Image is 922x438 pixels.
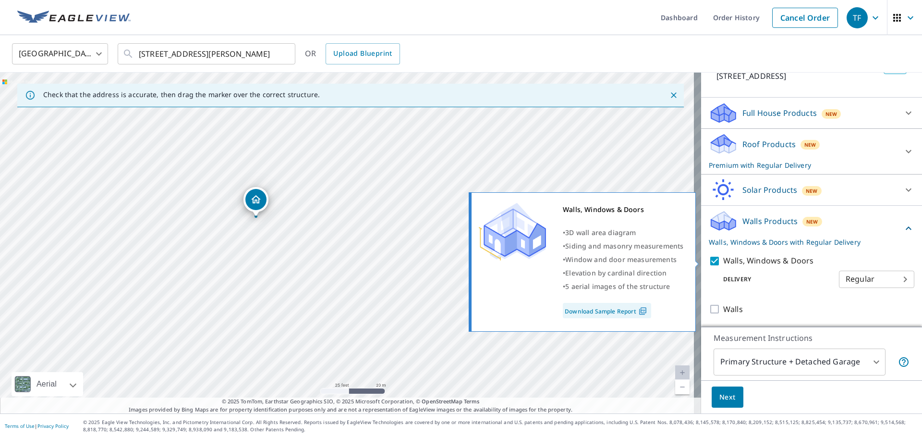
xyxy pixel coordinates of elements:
a: Current Level 20, Zoom In Disabled [675,365,690,380]
div: • [563,280,683,293]
div: Dropped pin, building 1, Residential property, 3240 Primrose Dr Holiday, FL 34691 [243,187,268,217]
div: Regular [839,266,914,293]
p: Walls, Windows & Doors with Regular Delivery [709,237,903,247]
a: Download Sample Report [563,303,651,318]
img: EV Logo [17,11,131,25]
img: Premium [479,203,546,261]
button: Next [712,387,743,408]
div: Walls ProductsNewWalls, Windows & Doors with Regular Delivery [709,210,914,247]
p: Walls, Windows & Doors [723,255,813,267]
a: Terms [464,398,480,405]
span: 3D wall area diagram [565,228,636,237]
span: New [806,187,818,195]
p: Solar Products [742,184,797,196]
div: Aerial [34,372,60,396]
p: Full House Products [742,107,817,119]
span: © 2025 TomTom, Earthstar Geographics SIO, © 2025 Microsoft Corporation, © [222,398,480,406]
span: Elevation by cardinal direction [565,268,667,277]
p: Walls [723,303,743,315]
p: Check that the address is accurate, then drag the marker over the correct structure. [43,90,320,99]
div: Primary Structure + Detached Garage [714,349,886,375]
div: Aerial [12,372,83,396]
span: Next [719,391,736,403]
p: Premium with Regular Delivery [709,160,897,170]
span: Your report will include the primary structure and a detached garage if one exists. [898,356,910,368]
a: Terms of Use [5,423,35,429]
p: | [5,423,69,429]
div: • [563,226,683,239]
img: Pdf Icon [636,307,649,315]
div: TF [847,7,868,28]
p: Delivery [709,275,839,284]
p: Roof Products [742,138,796,150]
span: New [825,110,837,118]
div: Full House ProductsNew [709,101,914,125]
div: • [563,266,683,280]
p: © 2025 Eagle View Technologies, Inc. and Pictometry International Corp. All Rights Reserved. Repo... [83,419,917,433]
span: New [804,141,816,149]
div: Walls, Windows & Doors [563,203,683,216]
button: Close [667,89,680,101]
p: Walls Products [742,215,798,227]
div: OR [305,43,400,64]
div: Roof ProductsNewPremium with Regular Delivery [709,133,914,170]
a: Upload Blueprint [326,43,400,64]
div: • [563,239,683,253]
p: Measurement Instructions [714,332,910,344]
span: New [806,218,818,225]
span: 5 aerial images of the structure [565,282,670,291]
div: • [563,253,683,266]
a: Cancel Order [772,8,838,28]
span: Upload Blueprint [333,48,392,60]
div: Solar ProductsNew [709,178,914,201]
span: Siding and masonry measurements [565,241,683,250]
p: [STREET_ADDRESS] [716,70,880,82]
input: Search by address or latitude-longitude [139,40,276,67]
a: Privacy Policy [37,423,69,429]
a: OpenStreetMap [422,398,462,405]
a: Current Level 20, Zoom Out [675,380,690,394]
span: Window and door measurements [565,255,677,264]
div: [GEOGRAPHIC_DATA] [12,40,108,67]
